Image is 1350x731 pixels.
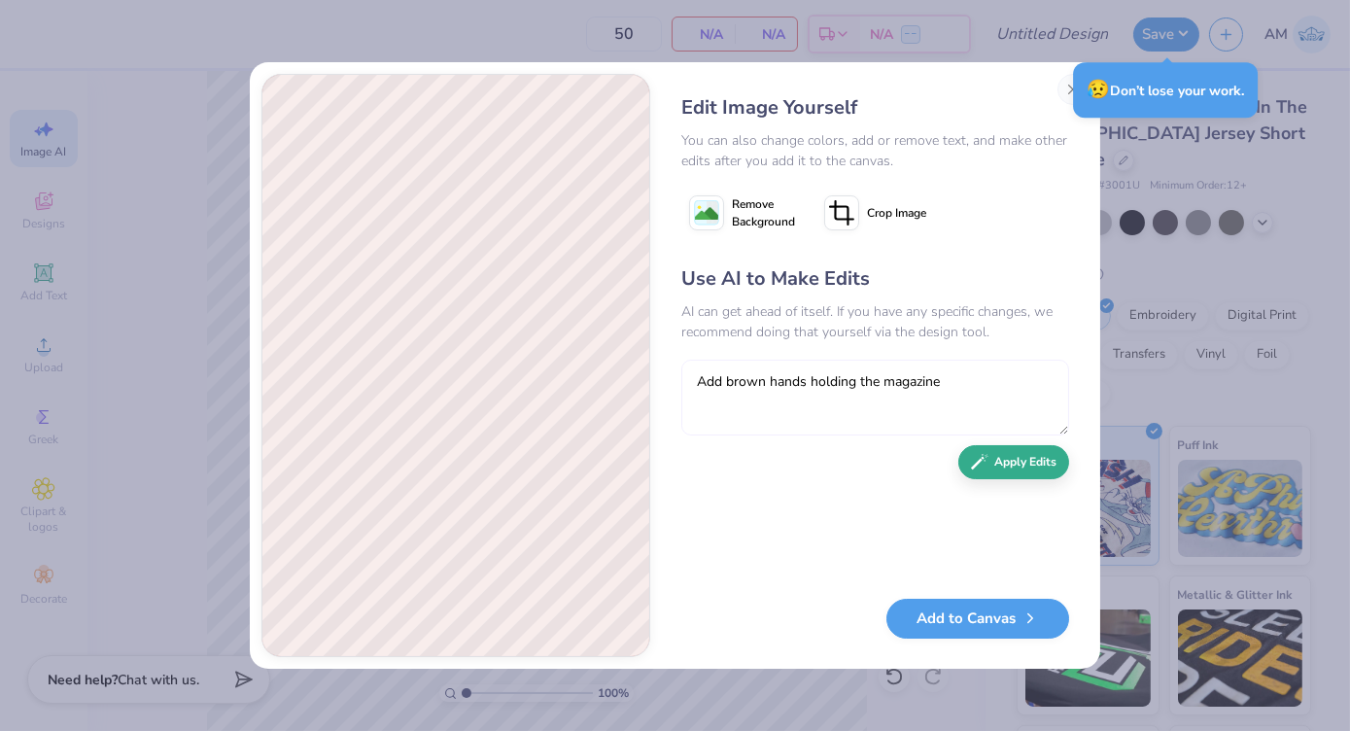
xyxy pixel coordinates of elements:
[1073,62,1258,118] div: Don’t lose your work.
[958,445,1069,479] button: Apply Edits
[681,189,803,237] button: Remove Background
[681,93,1069,122] div: Edit Image Yourself
[681,360,1069,435] textarea: Add brown hands holding the magazine
[816,189,938,237] button: Crop Image
[1057,74,1089,105] button: Close
[1087,77,1110,102] span: 😥
[886,599,1069,639] button: Add to Canvas
[867,204,926,222] span: Crop Image
[681,130,1069,171] div: You can also change colors, add or remove text, and make other edits after you add it to the canvas.
[732,195,795,230] span: Remove Background
[681,264,1069,294] div: Use AI to Make Edits
[681,301,1069,342] div: AI can get ahead of itself. If you have any specific changes, we recommend doing that yourself vi...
